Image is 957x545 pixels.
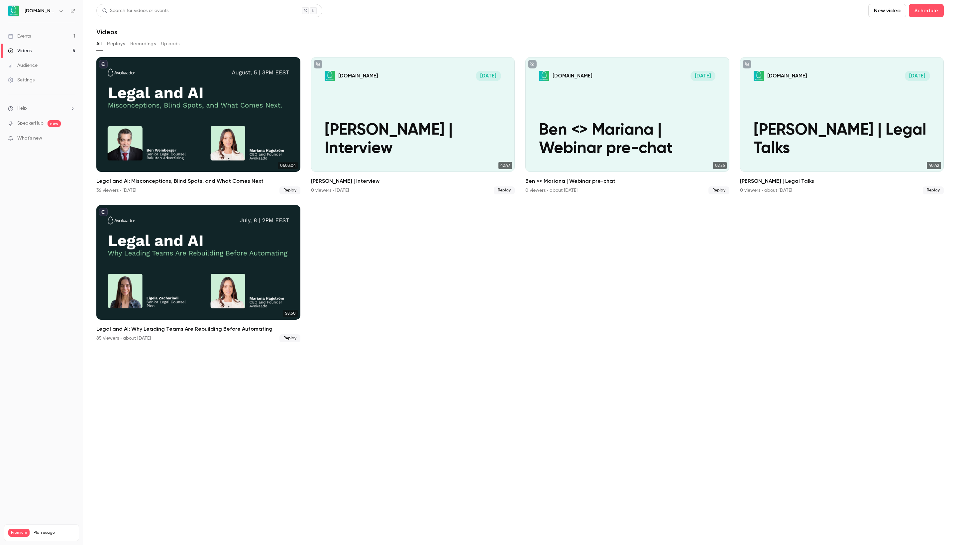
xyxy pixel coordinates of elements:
[99,208,108,216] button: published
[754,121,930,158] p: [PERSON_NAME] | Legal Talks
[525,187,578,194] div: 0 viewers • about [DATE]
[8,62,38,69] div: Audience
[8,33,31,40] div: Events
[96,335,151,342] div: 85 viewers • about [DATE]
[740,57,944,194] a: Antti Innanen | Legal Talks[DOMAIN_NAME][DATE][PERSON_NAME] | Legal Talks40:42[PERSON_NAME] | Leg...
[311,177,515,185] h2: [PERSON_NAME] | Interview
[314,60,322,68] button: unpublished
[927,162,941,169] span: 40:42
[691,71,716,81] span: [DATE]
[96,28,117,36] h1: Videos
[96,57,300,194] a: 01:03:04Legal and AI: Misconceptions, Blind Spots, and What Comes Next36 viewers • [DATE]Replay
[528,60,537,68] button: unpublished
[743,60,751,68] button: unpublished
[476,71,501,81] span: [DATE]
[161,39,180,49] button: Uploads
[99,60,108,68] button: published
[311,57,515,194] a: Nate Kostelnik | Interview [DOMAIN_NAME][DATE][PERSON_NAME] | Interview42:47[PERSON_NAME] | Inter...
[8,105,75,112] li: help-dropdown-opener
[25,8,56,14] h6: [DOMAIN_NAME]
[325,121,501,158] p: [PERSON_NAME] | Interview
[713,162,727,169] span: 07:56
[130,39,156,49] button: Recordings
[708,186,729,194] span: Replay
[278,162,298,169] span: 01:03:04
[740,177,944,185] h2: [PERSON_NAME] | Legal Talks
[905,71,930,81] span: [DATE]
[311,187,349,194] div: 0 viewers • [DATE]
[96,39,102,49] button: All
[107,39,125,49] button: Replays
[740,187,792,194] div: 0 viewers • about [DATE]
[325,71,335,81] img: Nate Kostelnik | Interview
[96,57,944,342] ul: Videos
[8,6,19,16] img: Avokaado.io
[740,57,944,194] li: Antti Innanen | Legal Talks
[8,77,35,83] div: Settings
[96,205,300,342] li: Legal and AI: Why Leading Teams Are Rebuilding Before Automating
[868,4,906,17] button: New video
[96,57,300,194] li: Legal and AI: Misconceptions, Blind Spots, and What Comes Next
[279,334,300,342] span: Replay
[283,310,298,317] span: 58:50
[539,71,549,81] img: Ben <> Mariana | Webinar pre-chat
[96,325,300,333] h2: Legal and AI: Why Leading Teams Are Rebuilding Before Automating
[17,135,42,142] span: What's new
[909,4,944,17] button: Schedule
[17,120,44,127] a: SpeakerHub
[525,57,729,194] a: Ben <> Mariana | Webinar pre-chat[DOMAIN_NAME][DATE]Ben <> Mariana | Webinar pre-chat07:56Ben <> ...
[923,186,944,194] span: Replay
[767,72,807,79] p: [DOMAIN_NAME]
[8,48,32,54] div: Videos
[539,121,715,158] p: Ben <> Mariana | Webinar pre-chat
[494,186,515,194] span: Replay
[96,177,300,185] h2: Legal and AI: Misconceptions, Blind Spots, and What Comes Next
[96,205,300,342] a: 58:50Legal and AI: Why Leading Teams Are Rebuilding Before Automating85 viewers • about [DATE]Replay
[17,105,27,112] span: Help
[553,72,592,79] p: [DOMAIN_NAME]
[8,529,30,537] span: Premium
[498,162,512,169] span: 42:47
[525,57,729,194] li: Ben <> Mariana | Webinar pre-chat
[48,120,61,127] span: new
[754,71,764,81] img: Antti Innanen | Legal Talks
[338,72,378,79] p: [DOMAIN_NAME]
[102,7,168,14] div: Search for videos or events
[34,530,75,535] span: Plan usage
[311,57,515,194] li: Nate Kostelnik | Interview
[525,177,729,185] h2: Ben <> Mariana | Webinar pre-chat
[96,187,136,194] div: 36 viewers • [DATE]
[279,186,300,194] span: Replay
[96,4,944,541] section: Videos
